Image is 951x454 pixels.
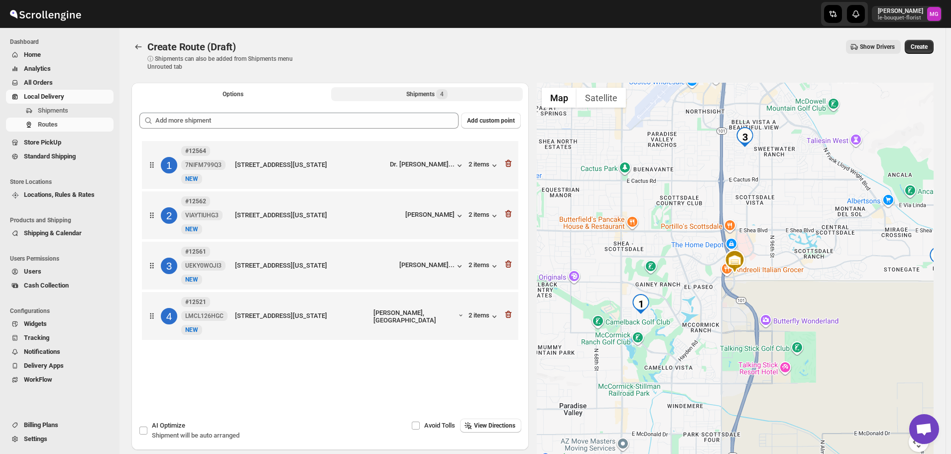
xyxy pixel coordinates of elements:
button: Home [6,48,114,62]
button: Show satellite imagery [577,88,626,108]
span: Locations, Rules & Rates [24,191,95,198]
div: Selected Shipments [131,105,529,406]
button: Settings [6,432,114,446]
div: [STREET_ADDRESS][US_STATE] [235,261,395,271]
div: 2 [928,247,948,267]
span: UEKY0WOJI3 [185,262,222,270]
span: Local Delivery [24,93,64,100]
span: Routes [38,121,58,128]
div: 4 [161,308,177,324]
button: Routes [6,118,114,132]
button: Delivery Apps [6,359,114,373]
span: Users [24,268,41,275]
div: 1 [161,157,177,173]
div: 3#12561UEKY0WOJI3NewNEW[STREET_ADDRESS][US_STATE][PERSON_NAME]...2 items [142,242,518,290]
b: #12561 [185,248,206,255]
span: 4 [440,90,444,98]
span: Melody Gluth [927,7,941,21]
p: ⓘ Shipments can also be added from Shipments menu Unrouted tab [147,55,304,71]
button: Billing Plans [6,418,114,432]
span: Home [24,51,41,58]
button: Locations, Rules & Rates [6,188,114,202]
span: NEW [185,226,198,233]
span: WorkFlow [24,376,52,383]
p: le-bouquet-florist [878,15,923,21]
div: 1#125647NIFM799Q3NewNEW[STREET_ADDRESS][US_STATE]Dr. [PERSON_NAME]...2 items [142,141,518,189]
div: 2#12562VIAYTIUHG3NewNEW[STREET_ADDRESS][US_STATE][PERSON_NAME]2 items [142,191,518,239]
span: Store PickUp [24,139,61,146]
button: User menu [872,6,942,22]
span: Configurations [10,307,115,315]
span: Store Locations [10,178,115,186]
button: Widgets [6,317,114,331]
button: Notifications [6,345,114,359]
button: Create [905,40,934,54]
input: Add more shipment [155,113,459,129]
span: Add custom point [467,117,515,125]
button: [PERSON_NAME], [GEOGRAPHIC_DATA] [373,309,464,324]
div: 3 [735,127,755,147]
span: Settings [24,435,47,443]
span: Show Drivers [860,43,895,51]
span: Widgets [24,320,47,327]
div: Open chat [909,414,939,444]
button: Show street map [542,88,577,108]
span: Dashboard [10,38,115,46]
button: 2 items [469,211,499,221]
div: Shipments [406,89,448,99]
div: 2 items [469,160,499,170]
div: 2 [161,207,177,224]
div: 1 [631,294,651,314]
b: #12521 [185,299,206,305]
button: Show Drivers [846,40,901,54]
span: Create Route (Draft) [147,41,236,53]
span: Create [911,43,928,51]
button: View Directions [460,419,521,433]
button: Selected Shipments [331,87,523,101]
span: View Directions [474,422,515,430]
b: #12562 [185,198,206,205]
div: [STREET_ADDRESS][US_STATE] [235,160,386,170]
span: NEW [185,175,198,182]
button: Dr. [PERSON_NAME]... [390,160,465,170]
button: All Route Options [137,87,329,101]
span: LMCL126HGC [185,312,224,320]
div: Dr. [PERSON_NAME]... [390,160,455,168]
button: 2 items [469,261,499,271]
div: [PERSON_NAME]... [399,261,455,269]
button: Tracking [6,331,114,345]
button: Map camera controls [909,432,929,452]
div: 4#12521LMCL126HGCNewNEW[STREET_ADDRESS][US_STATE][PERSON_NAME], [GEOGRAPHIC_DATA]2 items [142,292,518,340]
span: Analytics [24,65,51,72]
button: Add custom point [461,113,521,129]
span: 7NIFM799Q3 [185,161,222,169]
button: Routes [131,40,145,54]
text: MG [930,11,939,17]
span: Cash Collection [24,282,69,289]
button: Shipments [6,104,114,118]
span: Shipments [38,107,68,114]
b: #12564 [185,148,206,154]
span: Delivery Apps [24,362,64,369]
span: NEW [185,276,198,283]
span: Options [223,90,243,98]
span: Notifications [24,348,60,355]
span: NEW [185,326,198,333]
span: Shipping & Calendar [24,229,82,237]
div: 3 [161,258,177,274]
span: Standard Shipping [24,152,76,160]
button: [PERSON_NAME] [405,211,465,221]
span: Products and Shipping [10,216,115,224]
button: All Orders [6,76,114,90]
button: Cash Collection [6,279,114,293]
button: 2 items [469,311,499,321]
button: WorkFlow [6,373,114,387]
span: Users Permissions [10,255,115,263]
span: Avoid Tolls [424,422,455,429]
span: Billing Plans [24,421,58,429]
